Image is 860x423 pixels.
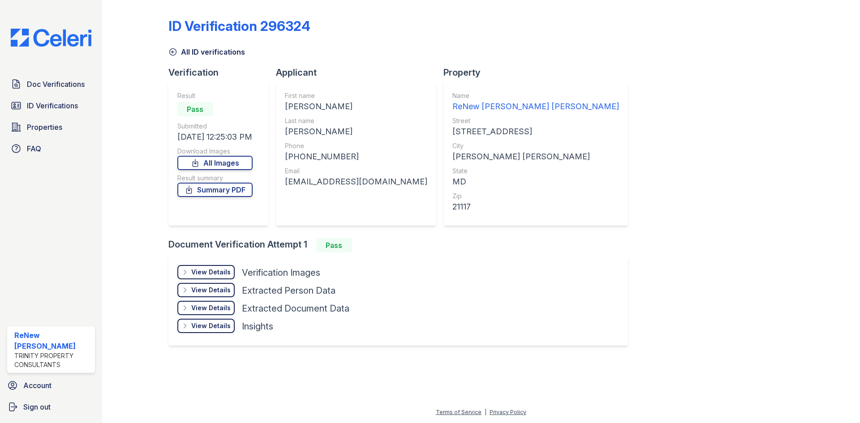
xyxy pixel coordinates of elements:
div: Street [452,116,619,125]
a: Account [4,376,99,394]
div: View Details [191,268,231,277]
div: Pass [177,102,213,116]
div: Extracted Document Data [242,302,349,315]
div: Result summary [177,174,253,183]
div: MD [452,175,619,188]
div: Last name [285,116,427,125]
div: Result [177,91,253,100]
div: Applicant [276,66,443,79]
div: Zip [452,192,619,201]
a: Doc Verifications [7,75,95,93]
a: Summary PDF [177,183,253,197]
div: Pass [316,238,352,252]
div: Extracted Person Data [242,284,335,297]
div: State [452,167,619,175]
div: 21117 [452,201,619,213]
span: Account [23,380,52,391]
div: Phone [285,141,427,150]
div: Email [285,167,427,175]
div: | [485,409,486,415]
div: View Details [191,321,231,330]
div: Verification Images [242,266,320,279]
span: ID Verifications [27,100,78,111]
img: CE_Logo_Blue-a8612792a0a2168367f1c8372b55b34899dd931a85d93a1a3d3e32e68fde9ad4.png [4,29,99,47]
div: Trinity Property Consultants [14,351,91,369]
a: ID Verifications [7,97,95,115]
div: ReNew [PERSON_NAME] [PERSON_NAME] [452,100,619,113]
div: [PHONE_NUMBER] [285,150,427,163]
a: FAQ [7,140,95,158]
div: [PERSON_NAME] [285,125,427,138]
a: Privacy Policy [490,409,526,415]
div: ID Verification 296324 [168,18,310,34]
div: Name [452,91,619,100]
div: Property [443,66,635,79]
div: [DATE] 12:25:03 PM [177,131,253,143]
a: Sign out [4,398,99,416]
a: Name ReNew [PERSON_NAME] [PERSON_NAME] [452,91,619,113]
span: Properties [27,122,62,132]
div: [EMAIL_ADDRESS][DOMAIN_NAME] [285,175,427,188]
div: [PERSON_NAME] [285,100,427,113]
div: View Details [191,303,231,312]
div: [PERSON_NAME] [PERSON_NAME] [452,150,619,163]
div: Insights [242,320,273,333]
a: All ID verifications [168,47,245,57]
a: Terms of Service [436,409,482,415]
div: Submitted [177,122,253,131]
div: City [452,141,619,150]
div: Download Images [177,147,253,156]
div: Document Verification Attempt 1 [168,238,635,252]
span: Doc Verifications [27,79,85,90]
span: Sign out [23,402,51,412]
div: ReNew [PERSON_NAME] [14,330,91,351]
div: First name [285,91,427,100]
div: Verification [168,66,276,79]
span: FAQ [27,143,41,154]
div: View Details [191,286,231,295]
a: All Images [177,156,253,170]
a: Properties [7,118,95,136]
div: [STREET_ADDRESS] [452,125,619,138]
